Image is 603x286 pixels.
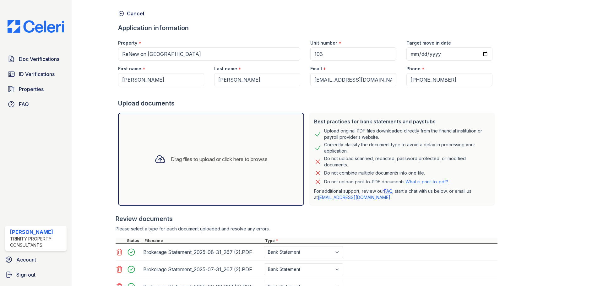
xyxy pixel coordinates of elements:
[310,40,337,46] label: Unit number
[118,66,141,72] label: First name
[3,253,69,266] a: Account
[3,268,69,281] a: Sign out
[143,247,261,257] div: Brokerage Statement_2025-08-31_267 (2).PDF
[19,55,59,63] span: Doc Verifications
[116,226,497,232] div: Please select a type for each document uploaded and resolve any errors.
[324,169,425,177] div: Do not combine multiple documents into one file.
[324,179,448,185] p: Do not upload print-to-PDF documents.
[324,142,490,154] div: Correctly classify the document type to avoid a delay in processing your application.
[264,238,497,243] div: Type
[143,238,264,243] div: Filename
[19,100,29,108] span: FAQ
[118,24,497,32] div: Application information
[118,99,497,108] div: Upload documents
[16,256,36,263] span: Account
[143,264,261,274] div: Brokerage Statement_2025-07-31_267 (2).PDF
[310,66,322,72] label: Email
[19,85,44,93] span: Properties
[171,155,268,163] div: Drag files to upload or click here to browse
[10,228,64,236] div: [PERSON_NAME]
[19,70,55,78] span: ID Verifications
[10,236,64,248] div: Trinity Property Consultants
[5,98,67,111] a: FAQ
[384,188,392,194] a: FAQ
[116,214,497,223] div: Review documents
[118,10,144,17] a: Cancel
[214,66,237,72] label: Last name
[118,40,137,46] label: Property
[5,68,67,80] a: ID Verifications
[16,271,35,278] span: Sign out
[324,128,490,140] div: Upload original PDF files downloaded directly from the financial institution or payroll provider’...
[324,155,490,168] div: Do not upload scanned, redacted, password protected, or modified documents.
[314,118,490,125] div: Best practices for bank statements and paystubs
[5,83,67,95] a: Properties
[406,40,451,46] label: Target move in date
[405,179,448,184] a: What is print-to-pdf?
[5,53,67,65] a: Doc Verifications
[318,195,390,200] a: [EMAIL_ADDRESS][DOMAIN_NAME]
[3,20,69,33] img: CE_Logo_Blue-a8612792a0a2168367f1c8372b55b34899dd931a85d93a1a3d3e32e68fde9ad4.png
[126,238,143,243] div: Status
[314,188,490,201] p: For additional support, review our , start a chat with us below, or email us at
[406,66,421,72] label: Phone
